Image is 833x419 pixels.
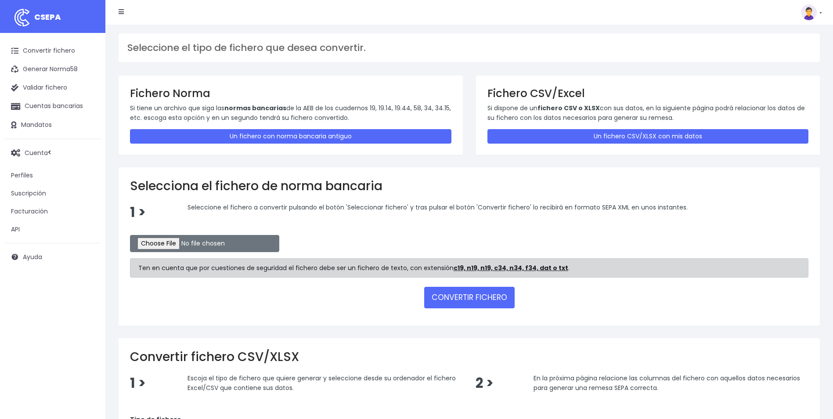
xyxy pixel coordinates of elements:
[454,264,568,272] strong: c19, n19, n19, c34, n34, f34, dat o txt
[224,104,286,112] strong: normas bancarias
[188,374,456,392] span: Escoja el tipo de fichero que quiere generar y seleccione desde su ordenador el fichero Excel/CSV...
[25,148,48,157] span: Cuenta
[487,129,809,144] a: Un fichero CSV/XLSX con mis datos
[4,60,101,79] a: Generar Norma58
[4,79,101,97] a: Validar fichero
[4,116,101,134] a: Mandatos
[4,42,101,60] a: Convertir fichero
[801,4,817,20] img: profile
[34,11,61,22] span: CSEPA
[4,166,101,184] a: Perfiles
[4,248,101,266] a: Ayuda
[188,203,688,212] span: Seleccione el fichero a convertir pulsando el botón 'Seleccionar fichero' y tras pulsar el botón ...
[130,374,146,393] span: 1 >
[4,97,101,116] a: Cuentas bancarias
[130,87,451,100] h3: Fichero Norma
[4,202,101,220] a: Facturación
[130,129,451,144] a: Un fichero con norma bancaria antiguo
[487,103,809,123] p: Si dispone de un con sus datos, en la siguiente página podrá relacionar los datos de su fichero c...
[130,103,451,123] p: Si tiene un archivo que siga las de la AEB de los cuadernos 19, 19.14, 19.44, 58, 34, 34.15, etc....
[424,287,515,308] button: CONVERTIR FICHERO
[130,350,808,365] h2: Convertir fichero CSV/XLSX
[130,258,808,278] div: Ten en cuenta que por cuestiones de seguridad el fichero debe ser un fichero de texto, con extens...
[130,203,146,222] span: 1 >
[127,42,811,54] h3: Seleccione el tipo de fichero que desea convertir.
[534,374,800,392] span: En la próxima página relacione las columnas del fichero con aquellos datos necesarios para genera...
[11,7,33,29] img: logo
[23,253,42,261] span: Ayuda
[4,220,101,238] a: API
[4,144,101,162] a: Cuenta
[476,374,494,393] span: 2 >
[130,179,808,194] h2: Selecciona el fichero de norma bancaria
[537,104,600,112] strong: fichero CSV o XLSX
[4,184,101,202] a: Suscripción
[487,87,809,100] h3: Fichero CSV/Excel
